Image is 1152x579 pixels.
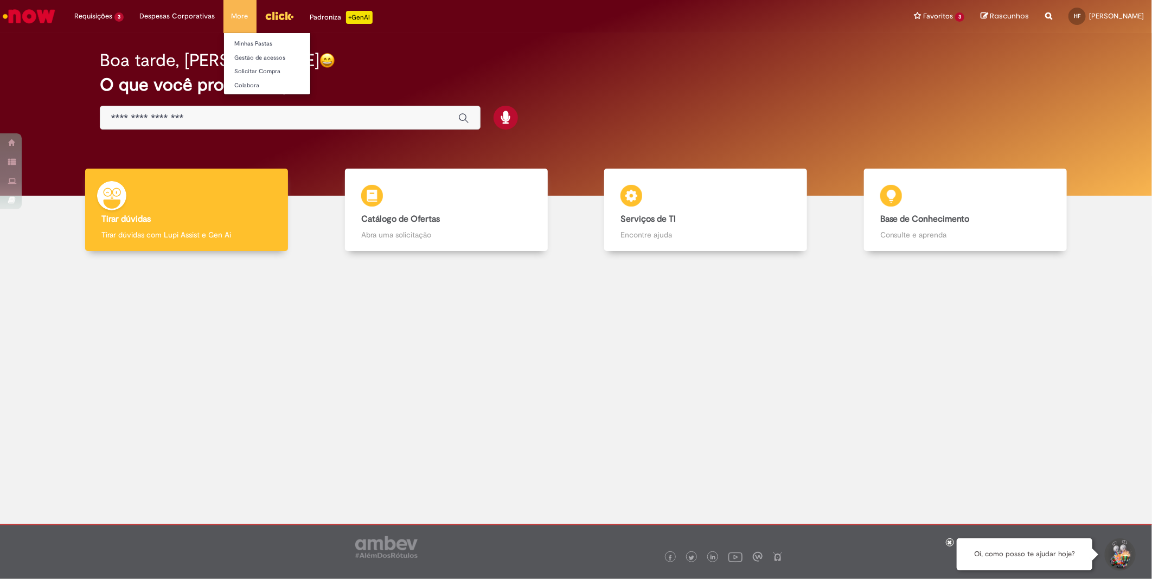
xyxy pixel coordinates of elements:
[224,38,343,50] a: Minhas Pastas
[100,75,1052,94] h2: O que você procura hoje?
[689,555,694,561] img: logo_footer_twitter.png
[620,214,676,224] b: Serviços de TI
[836,169,1096,252] a: Base de Conhecimento Consulte e aprenda
[880,214,970,224] b: Base de Conhecimento
[114,12,124,22] span: 3
[224,52,343,64] a: Gestão de acessos
[1089,11,1144,21] span: [PERSON_NAME]
[265,8,294,24] img: click_logo_yellow_360x200.png
[1103,538,1136,571] button: Iniciar Conversa de Suporte
[319,53,335,68] img: happy-face.png
[880,229,1051,240] p: Consulte e aprenda
[361,214,440,224] b: Catálogo de Ofertas
[100,51,319,70] h2: Boa tarde, [PERSON_NAME]
[57,169,317,252] a: Tirar dúvidas Tirar dúvidas com Lupi Assist e Gen Ai
[361,229,532,240] p: Abra uma solicitação
[101,214,151,224] b: Tirar dúvidas
[223,33,311,95] ul: More
[355,536,418,558] img: logo_footer_ambev_rotulo_gray.png
[576,169,836,252] a: Serviços de TI Encontre ajuda
[773,552,783,562] img: logo_footer_naosei.png
[728,550,743,564] img: logo_footer_youtube.png
[317,169,577,252] a: Catálogo de Ofertas Abra uma solicitação
[668,555,673,561] img: logo_footer_facebook.png
[981,11,1029,22] a: Rascunhos
[990,11,1029,21] span: Rascunhos
[1074,12,1080,20] span: HF
[711,555,716,561] img: logo_footer_linkedin.png
[955,12,964,22] span: 3
[620,229,791,240] p: Encontre ajuda
[957,538,1092,570] div: Oi, como posso te ajudar hoje?
[224,80,343,92] a: Colabora
[1,5,57,27] img: ServiceNow
[224,66,343,78] a: Solicitar Compra
[74,11,112,22] span: Requisições
[753,552,763,562] img: logo_footer_workplace.png
[346,11,373,24] p: +GenAi
[140,11,215,22] span: Despesas Corporativas
[310,11,373,24] div: Padroniza
[232,11,248,22] span: More
[101,229,272,240] p: Tirar dúvidas com Lupi Assist e Gen Ai
[923,11,953,22] span: Favoritos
